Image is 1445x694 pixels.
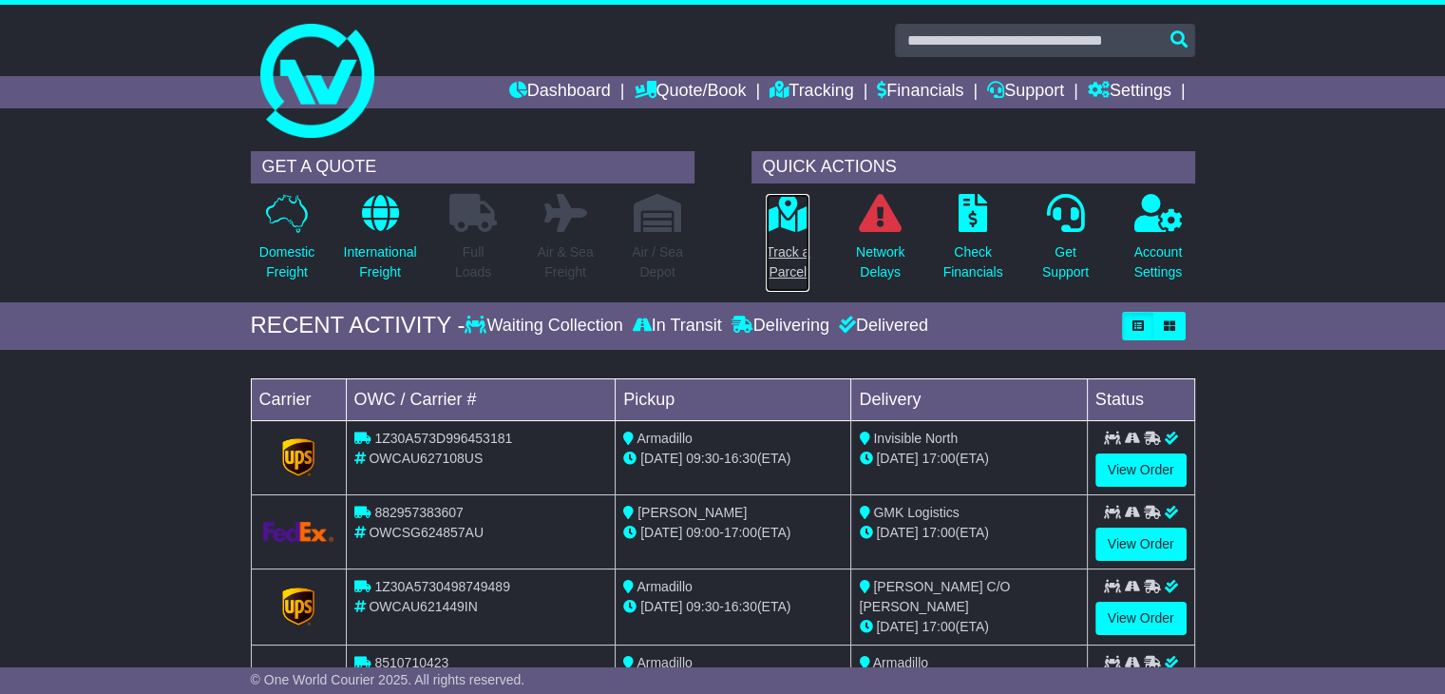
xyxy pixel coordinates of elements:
span: Armadillo [637,579,692,594]
td: Carrier [251,378,346,420]
td: Pickup [616,378,851,420]
span: 17:00 [922,619,955,634]
a: Dashboard [509,76,611,108]
span: 17:00 [724,525,757,540]
a: Track aParcel [765,193,810,293]
span: [DATE] [640,599,682,614]
span: GMK Logistics [873,505,959,520]
a: View Order [1095,528,1187,561]
div: (ETA) [859,449,1078,469]
span: OWCAU621449IN [369,599,477,614]
p: Domestic Freight [259,242,314,282]
span: 09:30 [686,451,719,466]
a: Tracking [770,76,853,108]
span: 09:00 [686,525,719,540]
a: View Order [1095,453,1187,487]
p: Track a Parcel [766,242,809,282]
a: DomesticFreight [258,193,315,293]
img: GetCarrierServiceLogo [282,438,314,476]
p: Account Settings [1134,242,1183,282]
span: [DATE] [640,451,682,466]
span: 09:30 [686,599,719,614]
span: [DATE] [876,525,918,540]
span: [DATE] [876,619,918,634]
a: Quote/Book [634,76,746,108]
span: 8510710423 [374,655,448,670]
div: Delivering [727,316,834,337]
img: GetCarrierServiceLogo [263,522,334,542]
td: Status [1087,378,1194,420]
td: Delivery [851,378,1087,420]
span: OWCSG624857AU [369,525,484,540]
p: Air & Sea Freight [537,242,593,282]
a: CheckFinancials [942,193,1004,293]
p: International Freight [343,242,416,282]
span: 17:00 [922,525,955,540]
span: Armadillo [873,655,928,670]
a: InternationalFreight [342,193,417,293]
a: Support [987,76,1064,108]
a: Settings [1088,76,1171,108]
span: Armadillo [637,655,692,670]
a: GetSupport [1041,193,1090,293]
img: GetCarrierServiceLogo [282,588,314,626]
span: [PERSON_NAME] [637,505,747,520]
div: - (ETA) [623,523,843,543]
a: AccountSettings [1133,193,1184,293]
div: Waiting Collection [465,316,627,337]
a: NetworkDelays [855,193,905,293]
td: OWC / Carrier # [346,378,616,420]
span: 16:30 [724,451,757,466]
p: Air / Sea Depot [632,242,683,282]
p: Check Financials [943,242,1003,282]
a: View Order [1095,602,1187,635]
span: 1Z30A5730498749489 [374,579,509,594]
span: 16:30 [724,599,757,614]
span: [DATE] [876,451,918,466]
span: [DATE] [640,525,682,540]
div: (ETA) [859,523,1078,543]
p: Full Loads [449,242,497,282]
a: Financials [877,76,963,108]
div: Delivered [834,316,928,337]
div: GET A QUOTE [251,151,694,183]
div: - (ETA) [623,449,843,469]
p: Get Support [1042,242,1089,282]
span: 1Z30A573D996453181 [374,431,512,446]
span: OWCAU627108US [369,451,483,466]
span: 882957383607 [374,505,463,520]
p: Network Delays [856,242,904,282]
span: Armadillo [637,431,692,446]
div: QUICK ACTIONS [751,151,1195,183]
div: In Transit [628,316,727,337]
span: [PERSON_NAME] C/O [PERSON_NAME] [859,579,1010,614]
div: - (ETA) [623,597,843,617]
div: (ETA) [859,617,1078,637]
span: © One World Courier 2025. All rights reserved. [251,672,525,687]
div: RECENT ACTIVITY - [251,312,466,339]
span: 17:00 [922,451,955,466]
span: Invisible North [873,431,958,446]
